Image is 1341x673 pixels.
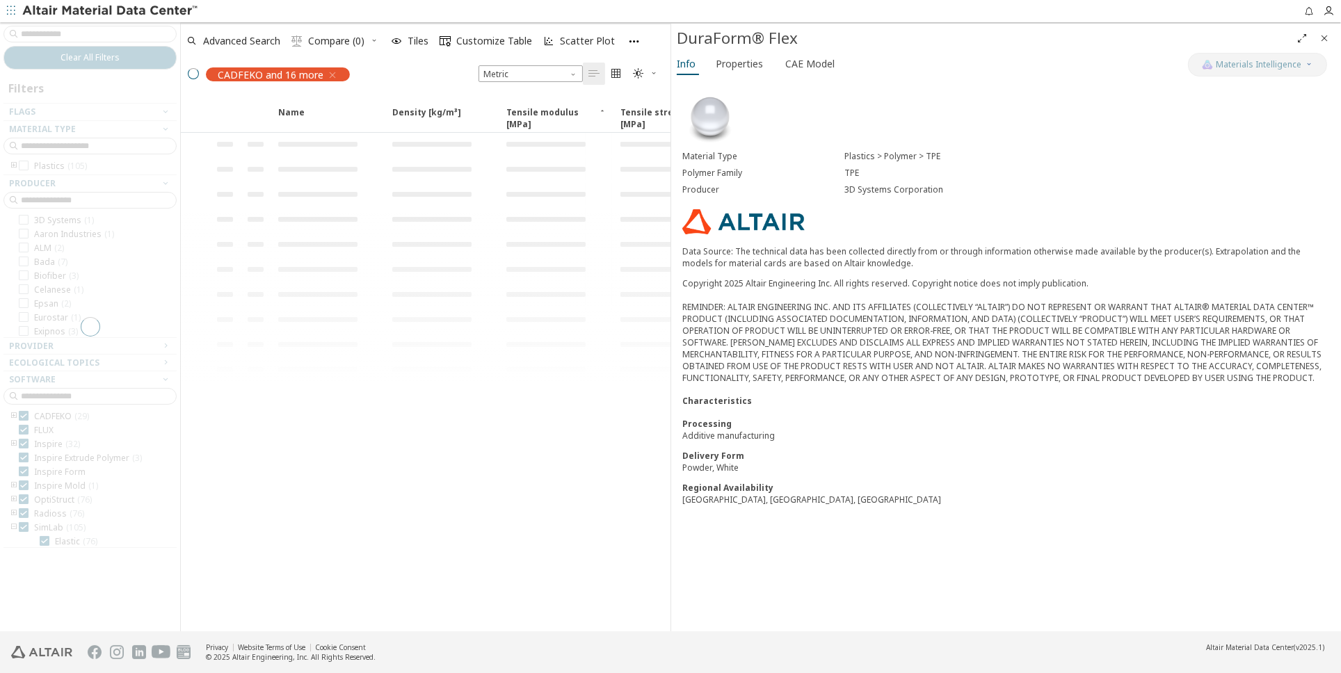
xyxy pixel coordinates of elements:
div: Processing [682,418,1330,430]
span: Tensile modulus [MPa] [506,106,595,131]
span: Tiles [408,36,428,46]
button: Tile View [605,63,627,85]
div: Plastics > Polymer > TPE [844,151,1330,162]
span: CADFEKO and 16 more [218,68,323,81]
span: Info [677,53,696,75]
button: Full Screen [1291,27,1313,49]
span: Density [kg/m³] [384,106,498,131]
span: Expand [209,106,239,131]
div: 3D Systems Corporation [844,184,1330,195]
div: © 2025 Altair Engineering, Inc. All Rights Reserved. [206,652,376,662]
span: Tensile modulus [MPa] [498,106,612,131]
div: [GEOGRAPHIC_DATA], [GEOGRAPHIC_DATA], [GEOGRAPHIC_DATA] [682,494,1330,505]
span: Tensile strength [MPa] [620,106,721,131]
span: Materials Intelligence [1216,59,1302,70]
div: Copyright 2025 Altair Engineering Inc. All rights reserved. Copyright notice does not imply publi... [682,277,1330,384]
div: Unit System [479,65,583,82]
button: Close [1313,27,1335,49]
img: AI Copilot [1202,59,1213,70]
div: Delivery Form [682,450,1330,462]
i:  [291,35,303,47]
span: Properties [716,53,763,75]
i:  [611,68,622,79]
span: Name [278,106,305,131]
span: Compare (0) [308,36,364,46]
span: Density [kg/m³] [392,106,461,131]
div: Material Type [682,151,844,162]
span: Advanced Search [203,36,280,46]
div: Characteristics [682,395,1330,407]
p: Data Source: The technical data has been collected directly from or through information otherwise... [682,245,1330,269]
div: Powder, White [682,462,1330,473]
img: Altair Material Data Center [22,4,200,18]
a: Website Terms of Use [238,642,305,652]
div: Polymer Family [682,168,844,179]
a: Privacy [206,642,228,652]
i:  [588,68,600,79]
button: AI CopilotMaterials Intelligence [1188,53,1327,76]
button: Table View [583,63,605,85]
div: (v2025.1) [1206,642,1324,652]
div: TPE [844,168,1330,179]
span: Favorite [239,106,270,131]
img: Logo - Provider [682,209,805,234]
div: Regional Availability [682,482,1330,494]
div: Additive manufacturing [682,430,1330,441]
span: Name [270,106,384,131]
span: Scatter Plot [560,36,615,46]
i:  [633,68,644,79]
a: Cookie Consent [315,642,366,652]
img: Material Type Image [682,90,738,145]
i:  [440,35,451,47]
div: DuraForm® Flex [677,27,1291,49]
span: CAE Model [785,53,835,75]
span: Altair Material Data Center [1206,642,1294,652]
button: Theme [627,63,664,85]
span: Customize Table [456,36,532,46]
img: Altair Engineering [11,646,72,658]
div: Producer [682,184,844,195]
span: Metric [479,65,583,82]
